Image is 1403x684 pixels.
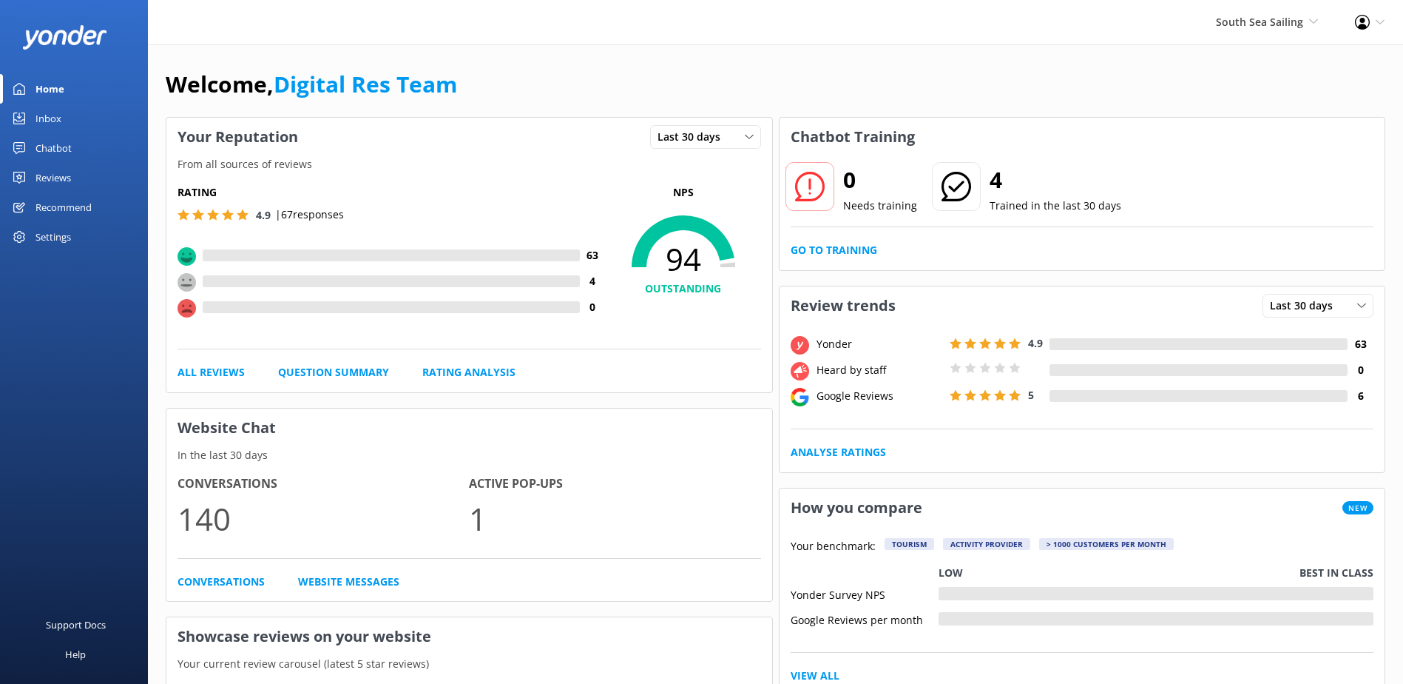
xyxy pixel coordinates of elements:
span: 94 [606,241,761,278]
a: Website Messages [298,574,399,590]
h3: Chatbot Training [780,118,926,156]
div: Yonder Survey NPS [791,587,939,600]
p: Your benchmark: [791,538,876,556]
h4: 0 [1348,362,1373,378]
h2: 4 [990,162,1121,198]
h4: 6 [1348,388,1373,404]
a: Conversations [178,574,265,590]
h4: 0 [580,299,606,315]
div: Home [36,74,64,104]
div: > 1000 customers per month [1039,538,1174,550]
h2: 0 [843,162,917,198]
div: Yonder [813,336,946,352]
h3: How you compare [780,489,933,527]
p: NPS [606,184,761,201]
div: Google Reviews [813,388,946,404]
p: In the last 30 days [166,447,772,463]
p: | 67 responses [275,207,344,223]
a: Question Summary [278,364,389,380]
h4: Conversations [178,475,469,494]
div: Inbox [36,104,61,133]
span: South Sea Sailing [1216,15,1303,29]
span: New [1342,501,1373,514]
span: 4.9 [256,208,271,222]
div: Reviews [36,163,71,192]
h4: 4 [580,273,606,289]
p: Low [939,565,963,581]
h1: Welcome, [166,67,457,102]
span: 4.9 [1028,336,1043,350]
div: Settings [36,222,71,252]
p: Best in class [1299,565,1373,581]
h3: Showcase reviews on your website [166,617,772,656]
p: From all sources of reviews [166,156,772,172]
a: Rating Analysis [422,364,515,380]
p: 140 [178,494,469,543]
a: Go to Training [791,242,877,258]
h4: 63 [580,247,606,264]
span: Last 30 days [1270,298,1342,314]
h3: Website Chat [166,409,772,447]
a: All Reviews [178,364,245,380]
a: View All [791,668,839,684]
p: Needs training [843,198,917,214]
div: Recommend [36,192,92,222]
h5: Rating [178,184,606,201]
h4: Active Pop-ups [469,475,760,494]
p: Your current review carousel (latest 5 star reviews) [166,656,772,672]
h4: OUTSTANDING [606,281,761,297]
h3: Review trends [780,286,907,325]
a: Analyse Ratings [791,444,886,460]
div: Chatbot [36,133,72,163]
div: Tourism [885,538,934,550]
h4: 63 [1348,336,1373,352]
img: yonder-white-logo.png [22,25,107,50]
div: Heard by staff [813,362,946,378]
h3: Your Reputation [166,118,309,156]
div: Google Reviews per month [791,612,939,626]
div: Activity Provider [943,538,1030,550]
a: Digital Res Team [274,69,457,99]
span: 5 [1028,388,1034,402]
div: Help [65,640,86,669]
span: Last 30 days [657,129,729,145]
p: 1 [469,494,760,543]
div: Support Docs [46,610,106,640]
p: Trained in the last 30 days [990,198,1121,214]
